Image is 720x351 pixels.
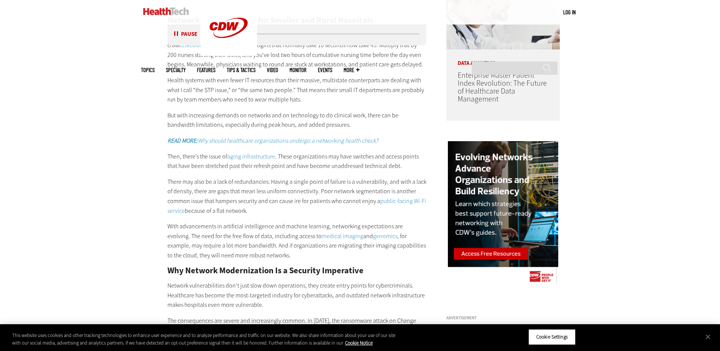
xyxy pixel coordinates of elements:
[167,197,426,215] a: public-facing Wi-Fi service
[563,9,576,15] a: Log in
[448,141,558,286] img: networking right rail
[167,137,198,145] strong: READ MORE:
[290,67,307,73] a: MonITor
[345,340,373,346] a: More information about your privacy
[143,8,189,15] img: Home
[141,67,155,73] span: Topics
[200,50,257,58] a: CDW
[167,266,427,275] h2: Why Network Modernization Is a Security Imperative
[12,332,396,346] div: This website uses cookies and other tracking technologies to enhance user experience and to analy...
[167,177,427,216] p: There may also be a lack of redundancies: Having a single point of failure is a vulnerability, an...
[227,67,255,73] a: Tips & Tactics
[227,152,275,160] a: aging infrastructure
[322,232,363,240] a: medical imaging
[267,67,278,73] a: Video
[197,67,215,73] a: Features
[563,8,576,16] div: User menu
[700,328,716,345] button: Close
[167,111,427,130] p: But with increasing demands on networks and on technology to do clinical work, there can be bandw...
[528,329,576,345] button: Cookie Settings
[344,67,359,73] span: More
[373,232,397,240] a: genomics
[167,137,378,145] em: Why should healthcare organizations undergo a networking health check?
[458,70,547,104] a: Enterprise Master Patient Index Revolution: The Future of Healthcare Data Management
[446,316,560,320] h3: Advertisement
[167,222,427,260] p: With advancements in artificial intelligence and machine learning, networking expectations are ev...
[167,281,427,310] p: Network vulnerabilities don't just slow down operations, they create entry points for cybercrimin...
[318,67,332,73] a: Events
[167,137,378,145] a: READ MORE:Why should healthcare organizations undergo a networking health check?
[166,67,186,73] span: Specialty
[167,152,427,171] p: Then, there’s the issue of . These organizations may have switches and access points that have be...
[167,75,427,105] p: Health systems with even fewer IT resources than their massive, multistate counterparts are deali...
